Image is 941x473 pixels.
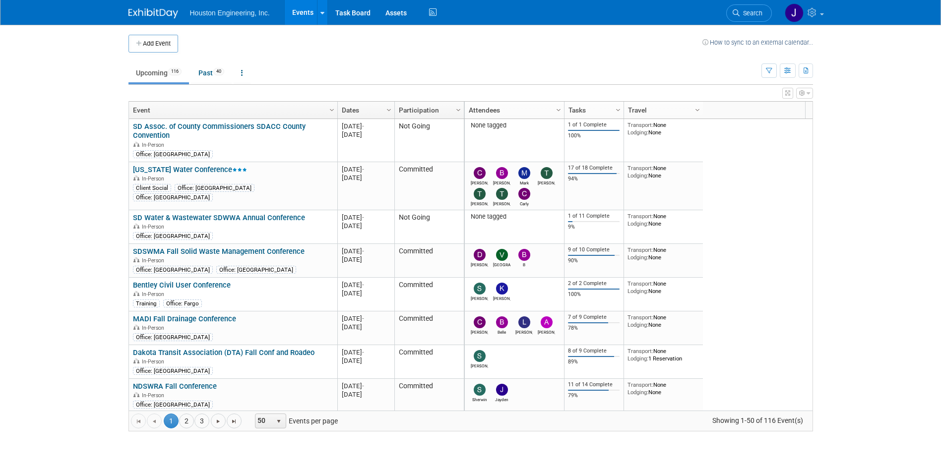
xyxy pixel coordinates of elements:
span: Column Settings [555,106,563,114]
a: Go to the previous page [147,414,162,428]
span: Transport: [627,213,653,220]
span: Houston Engineering, Inc. [190,9,270,17]
div: 90% [568,257,620,264]
span: - [362,166,364,173]
div: Charles Ikenberry [471,179,488,185]
div: 8 of 9 Complete [568,348,620,355]
div: Belle Reeve [493,328,510,335]
span: Lodging: [627,172,648,179]
div: None tagged [468,121,560,129]
a: Column Settings [692,102,703,117]
button: Add Event [128,35,178,53]
img: In-Person Event [133,257,139,262]
div: [DATE] [342,289,390,297]
div: Taylor Bunton [471,200,488,206]
div: Tristan Balmer [493,200,510,206]
span: - [362,214,364,221]
div: Chris Otterness [471,328,488,335]
span: In-Person [142,176,167,182]
a: Tasks [568,102,617,118]
a: Column Settings [326,102,337,117]
a: Column Settings [453,102,464,117]
img: In-Person Event [133,224,139,229]
img: Jessica Lambrecht [785,3,804,22]
span: Transport: [627,280,653,287]
div: Carly Wagner [515,200,533,206]
img: Lisa Odens [518,316,530,328]
img: Stan Hanson [474,283,486,295]
img: In-Person Event [133,358,139,363]
div: [DATE] [342,348,390,356]
div: Training [133,299,160,307]
div: Mark Jacobs [515,179,533,185]
div: Ted Bridges [538,179,555,185]
td: Not Going [394,119,464,162]
a: MADI Fall Drainage Conference [133,314,236,323]
div: None 1 Reservation [627,348,699,362]
a: Attendees [469,102,558,118]
a: Column Settings [383,102,394,117]
div: 9% [568,224,620,231]
div: Office: [GEOGRAPHIC_DATA] [133,367,213,375]
div: [DATE] [342,174,390,182]
span: In-Person [142,291,167,297]
div: 79% [568,392,620,399]
div: Sam Trebilcock [471,362,488,368]
span: Column Settings [614,106,622,114]
a: Participation [399,102,457,118]
td: Committed [394,244,464,278]
a: Upcoming116 [128,63,189,82]
span: In-Person [142,142,167,148]
img: In-Person Event [133,325,139,330]
a: [US_STATE] Water Conference [133,165,247,174]
img: Kevin Cochran [496,283,508,295]
div: 94% [568,176,620,182]
img: Chris Otterness [474,316,486,328]
span: Search [740,9,762,17]
td: Committed [394,345,464,379]
span: Transport: [627,314,653,321]
td: Committed [394,278,464,311]
span: Events per page [242,414,348,428]
div: Office: [GEOGRAPHIC_DATA] [133,333,213,341]
img: Dennis McAlpine [474,249,486,261]
div: None None [627,280,699,295]
div: Stan Hanson [471,295,488,301]
div: Office: [GEOGRAPHIC_DATA] [133,150,213,158]
span: Lodging: [627,220,648,227]
td: Committed [394,162,464,210]
img: Charles Ikenberry [474,167,486,179]
a: 3 [194,414,209,428]
span: Column Settings [693,106,701,114]
span: Transport: [627,165,653,172]
a: Search [726,4,772,22]
div: [DATE] [342,122,390,130]
span: Lodging: [627,288,648,295]
div: None None [627,314,699,328]
a: Dates [342,102,388,118]
img: In-Person Event [133,142,139,147]
span: - [362,122,364,130]
div: 78% [568,325,620,332]
span: - [362,315,364,322]
div: 9 of 10 Complete [568,246,620,253]
div: B Peschong [515,261,533,267]
a: NDSWRA Fall Conference [133,382,217,391]
div: Office: [GEOGRAPHIC_DATA] [133,193,213,201]
div: Jayden Pegors [493,396,510,402]
img: Carly Wagner [518,188,530,200]
img: ExhibitDay [128,8,178,18]
div: [DATE] [342,255,390,264]
span: - [362,349,364,356]
div: Office: [GEOGRAPHIC_DATA] [133,266,213,274]
img: Jayden Pegors [496,384,508,396]
div: Office: [GEOGRAPHIC_DATA] [216,266,296,274]
span: Transport: [627,246,653,253]
img: In-Person Event [133,176,139,180]
span: - [362,382,364,390]
span: Lodging: [627,321,648,328]
span: Column Settings [454,106,462,114]
div: 89% [568,358,620,365]
div: Office: [GEOGRAPHIC_DATA] [133,232,213,240]
a: 2 [179,414,194,428]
